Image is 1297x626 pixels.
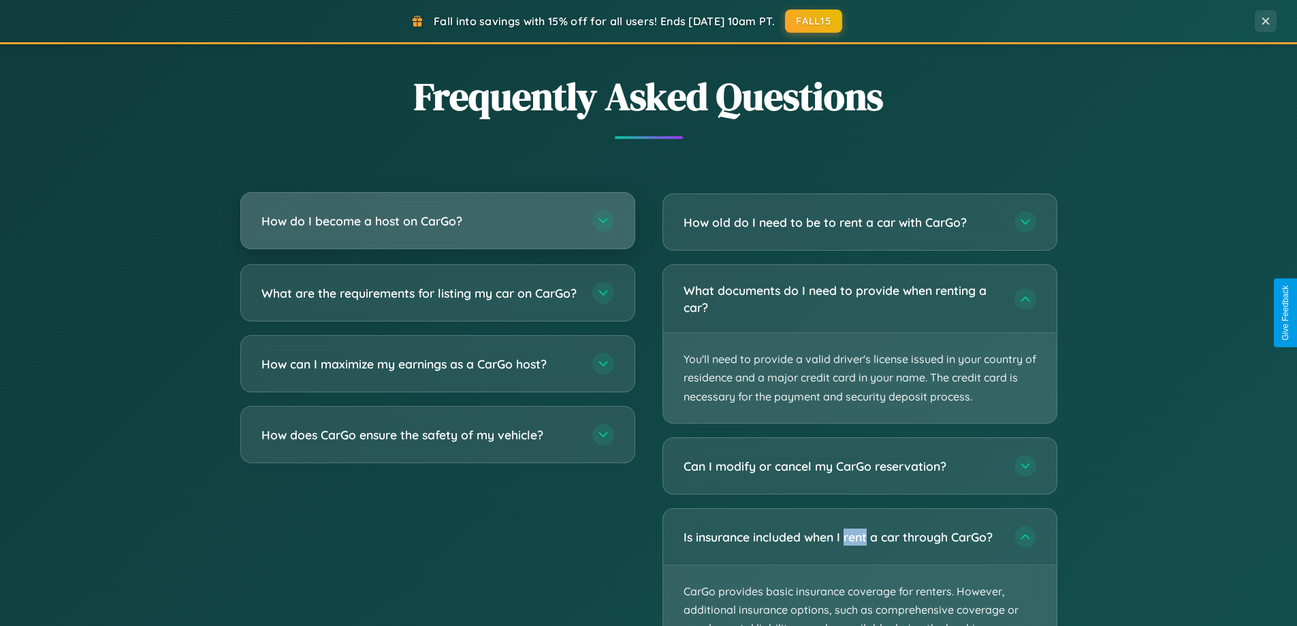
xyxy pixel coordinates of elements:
[261,285,579,302] h3: What are the requirements for listing my car on CarGo?
[663,333,1057,423] p: You'll need to provide a valid driver's license issued in your country of residence and a major c...
[684,214,1001,231] h3: How old do I need to be to rent a car with CarGo?
[684,458,1001,475] h3: Can I modify or cancel my CarGo reservation?
[261,426,579,443] h3: How does CarGo ensure the safety of my vehicle?
[261,213,579,230] h3: How do I become a host on CarGo?
[434,14,775,28] span: Fall into savings with 15% off for all users! Ends [DATE] 10am PT.
[1281,285,1290,341] div: Give Feedback
[261,356,579,373] h3: How can I maximize my earnings as a CarGo host?
[684,282,1001,315] h3: What documents do I need to provide when renting a car?
[240,70,1057,123] h2: Frequently Asked Questions
[785,10,842,33] button: FALL15
[684,529,1001,546] h3: Is insurance included when I rent a car through CarGo?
